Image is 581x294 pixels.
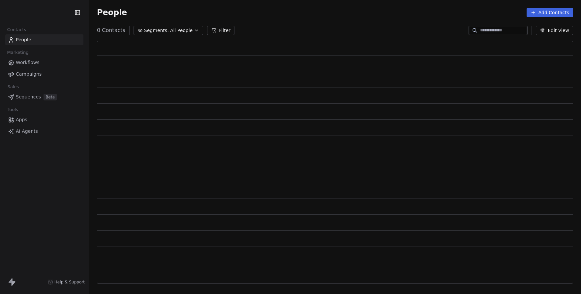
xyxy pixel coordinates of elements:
[5,105,21,115] span: Tools
[5,92,83,102] a: SequencesBeta
[170,27,193,34] span: All People
[16,59,40,66] span: Workflows
[527,8,573,17] button: Add Contacts
[5,57,83,68] a: Workflows
[16,71,42,78] span: Campaigns
[5,69,83,80] a: Campaigns
[48,279,85,285] a: Help & Support
[16,36,31,43] span: People
[54,279,85,285] span: Help & Support
[5,82,22,92] span: Sales
[536,26,573,35] button: Edit View
[44,94,57,100] span: Beta
[97,26,125,34] span: 0 Contacts
[4,48,31,57] span: Marketing
[5,34,83,45] a: People
[144,27,169,34] span: Segments:
[5,114,83,125] a: Apps
[16,128,38,135] span: AI Agents
[16,116,27,123] span: Apps
[5,126,83,137] a: AI Agents
[4,25,29,35] span: Contacts
[97,8,127,18] span: People
[16,93,41,100] span: Sequences
[207,26,234,35] button: Filter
